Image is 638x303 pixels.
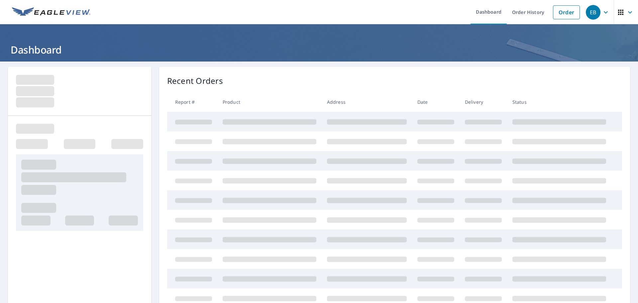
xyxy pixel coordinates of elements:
[412,92,460,112] th: Date
[217,92,322,112] th: Product
[460,92,507,112] th: Delivery
[167,92,217,112] th: Report #
[8,43,630,57] h1: Dashboard
[586,5,600,20] div: EB
[507,92,611,112] th: Status
[553,5,580,19] a: Order
[167,75,223,87] p: Recent Orders
[322,92,412,112] th: Address
[12,7,90,17] img: EV Logo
